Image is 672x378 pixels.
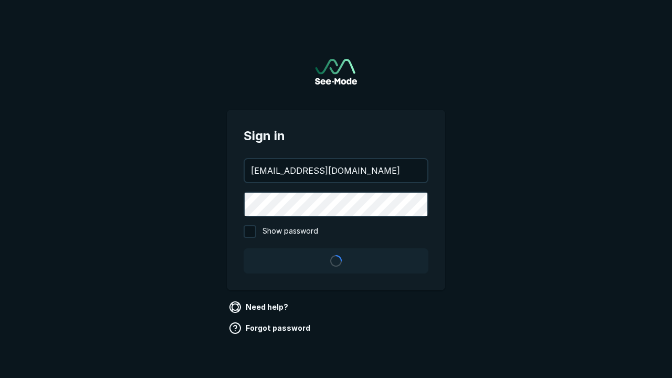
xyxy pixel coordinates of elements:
span: Sign in [244,127,428,145]
input: your@email.com [245,159,427,182]
a: Go to sign in [315,59,357,85]
img: See-Mode Logo [315,59,357,85]
a: Forgot password [227,320,314,337]
span: Show password [262,225,318,238]
a: Need help? [227,299,292,316]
